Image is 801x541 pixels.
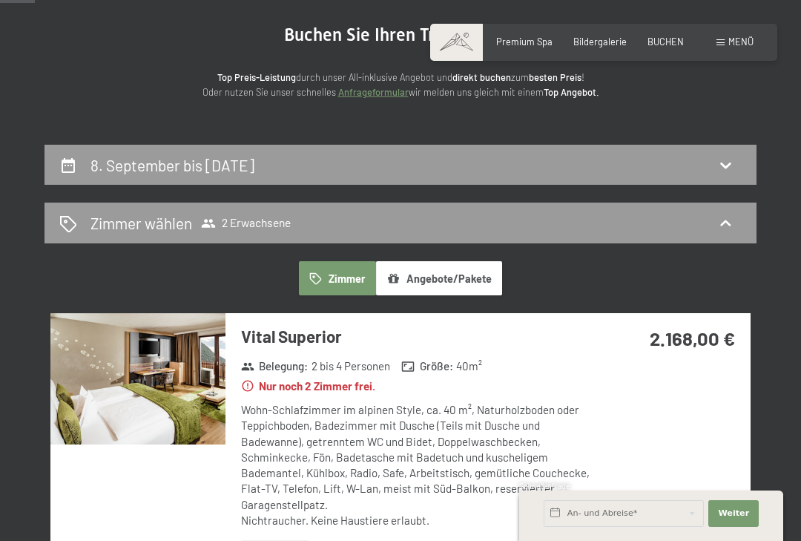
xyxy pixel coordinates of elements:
[452,71,511,83] strong: direkt buchen
[650,327,735,350] strong: 2.168,00 €
[647,36,684,47] a: BUCHEN
[241,325,593,348] h3: Vital Superior
[241,378,376,394] strong: Nur noch 2 Zimmer frei.
[338,86,409,98] a: Anfrageformular
[544,86,599,98] strong: Top Angebot.
[50,313,225,445] img: mss_renderimg.php
[90,212,192,234] h2: Zimmer wählen
[299,261,376,295] button: Zimmer
[573,36,627,47] a: Bildergalerie
[718,508,749,519] span: Weiter
[311,358,390,374] span: 2 bis 4 Personen
[376,261,502,295] button: Angebote/Pakete
[284,24,517,45] span: Buchen Sie Ihren Traumurlaub
[708,500,759,527] button: Weiter
[90,156,254,174] h2: 8. September bis [DATE]
[241,358,309,374] strong: Belegung :
[401,358,453,374] strong: Größe :
[519,482,570,491] span: Schnellanfrage
[241,402,593,528] div: Wohn-Schlafzimmer im alpinen Style, ca. 40 m², Naturholzboden oder Teppichboden, Badezimmer mit D...
[201,216,291,231] span: 2 Erwachsene
[529,71,581,83] strong: besten Preis
[728,36,754,47] span: Menü
[104,70,697,100] p: durch unser All-inklusive Angebot und zum ! Oder nutzen Sie unser schnelles wir melden uns gleich...
[456,358,482,374] span: 40 m²
[496,36,553,47] a: Premium Spa
[217,71,296,83] strong: Top Preis-Leistung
